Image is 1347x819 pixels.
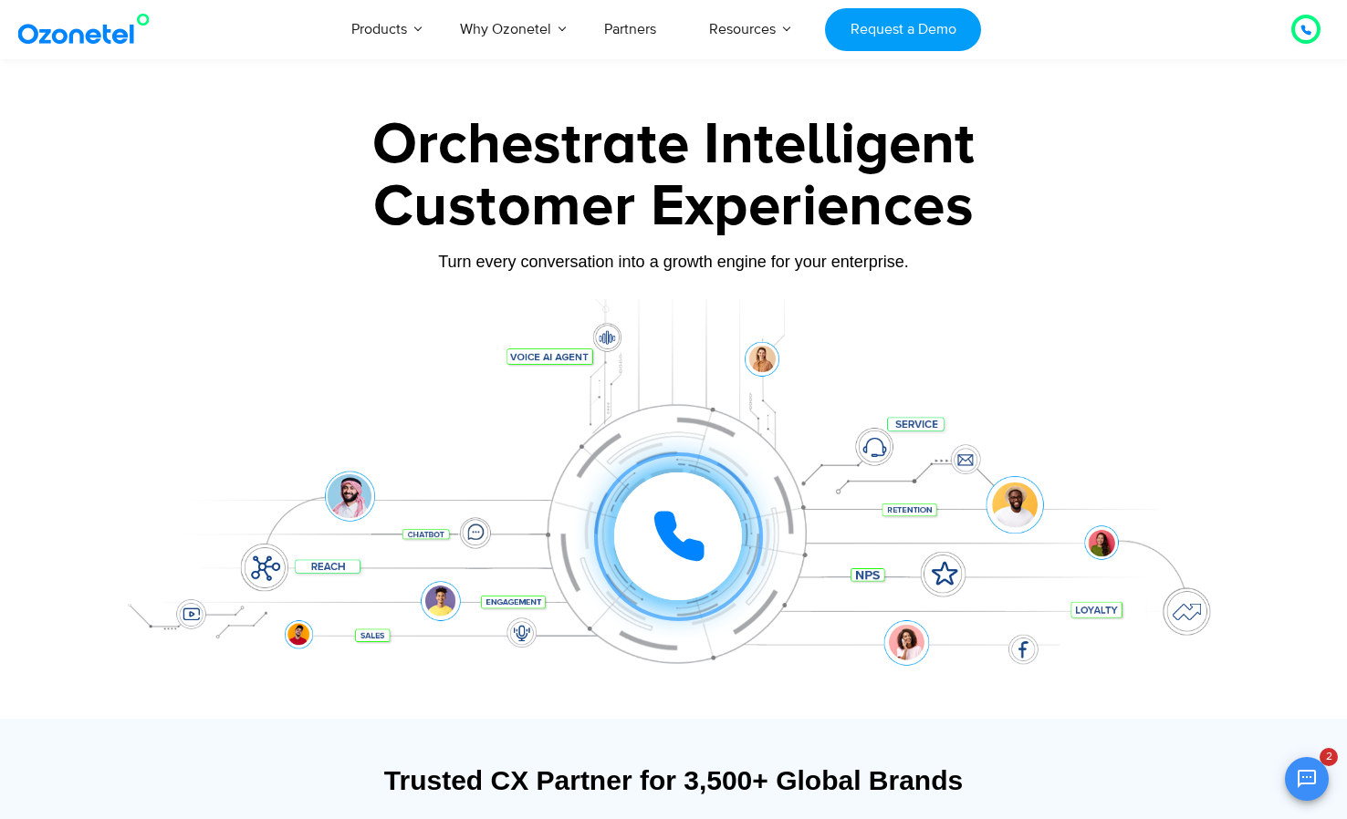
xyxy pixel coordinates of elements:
button: Open chat [1285,757,1329,801]
span: 2 [1320,748,1338,766]
div: Customer Experiences [103,163,1244,251]
div: Turn every conversation into a growth engine for your enterprise. [103,252,1244,272]
a: Request a Demo [825,8,981,51]
div: Trusted CX Partner for 3,500+ Global Brands [112,764,1235,796]
div: Orchestrate Intelligent [103,116,1244,174]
